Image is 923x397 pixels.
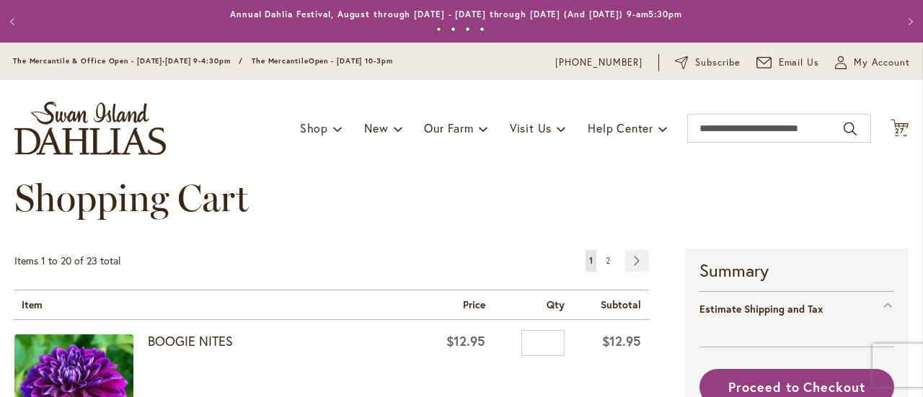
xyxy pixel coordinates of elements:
[606,255,610,266] span: 2
[835,55,910,70] button: My Account
[13,56,309,66] span: The Mercantile & Office Open - [DATE]-[DATE] 9-4:30pm / The Mercantile
[510,120,552,135] span: Visit Us
[451,27,456,32] button: 2 of 4
[14,254,120,267] span: Items 1 to 20 of 23 total
[230,9,682,19] a: Annual Dahlia Festival, August through [DATE] - [DATE] through [DATE] (And [DATE]) 9-am5:30pm
[14,102,166,155] a: store logo
[699,258,894,282] strong: Summary
[588,120,653,135] span: Help Center
[891,119,909,138] button: 27
[699,302,823,316] strong: Estimate Shipping and Tax
[695,55,741,70] span: Subscribe
[602,250,614,272] a: 2
[14,175,249,220] span: Shopping Cart
[309,56,393,66] span: Open - [DATE] 10-3pm
[480,27,485,32] button: 4 of 4
[589,255,593,266] span: 1
[446,332,485,349] span: $12.95
[728,378,865,396] span: Proceed to Checkout
[22,298,43,311] span: Item
[555,55,642,70] a: [PHONE_NUMBER]
[300,120,328,135] span: Shop
[854,55,910,70] span: My Account
[895,126,904,135] span: 27
[756,55,820,70] a: Email Us
[364,120,388,135] span: New
[436,27,441,32] button: 1 of 4
[465,27,470,32] button: 3 of 4
[894,7,923,36] button: Next
[602,332,641,349] span: $12.95
[148,332,233,349] a: BOOGIE NITES
[601,298,641,311] span: Subtotal
[424,120,473,135] span: Our Farm
[675,55,741,70] a: Subscribe
[463,298,485,311] span: Price
[779,55,820,70] span: Email Us
[547,298,565,311] span: Qty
